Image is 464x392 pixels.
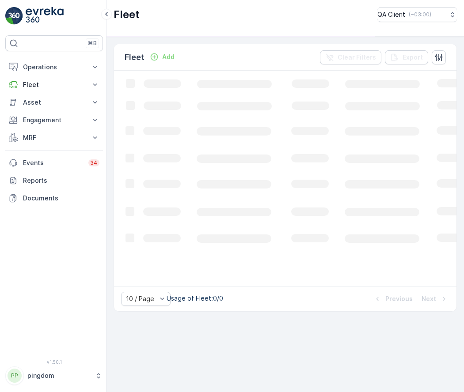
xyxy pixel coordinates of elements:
[114,8,140,22] p: Fleet
[23,116,85,124] p: Engagement
[5,129,103,147] button: MRF
[377,7,457,22] button: QA Client(+03:00)
[27,371,91,380] p: pingdom
[8,369,22,383] div: PP
[23,80,85,89] p: Fleet
[23,176,99,185] p: Reports
[26,7,64,25] img: logo_light-DOdMpM7g.png
[23,194,99,203] p: Documents
[167,294,223,303] p: Usage of Fleet : 0/0
[125,51,145,64] p: Fleet
[320,50,381,64] button: Clear Filters
[5,76,103,94] button: Fleet
[162,53,175,61] p: Add
[5,366,103,385] button: PPpingdom
[5,7,23,25] img: logo
[5,189,103,207] a: Documents
[146,52,178,62] button: Add
[23,98,85,107] p: Asset
[23,133,85,142] p: MRF
[385,294,413,303] p: Previous
[5,359,103,365] span: v 1.50.1
[372,294,414,304] button: Previous
[5,172,103,189] a: Reports
[5,154,103,172] a: Events34
[409,11,431,18] p: ( +03:00 )
[421,294,449,304] button: Next
[88,40,97,47] p: ⌘B
[90,159,98,166] p: 34
[422,294,436,303] p: Next
[5,111,103,129] button: Engagement
[377,10,405,19] p: QA Client
[5,58,103,76] button: Operations
[23,63,85,72] p: Operations
[385,50,428,64] button: Export
[403,53,423,62] p: Export
[5,94,103,111] button: Asset
[338,53,376,62] p: Clear Filters
[23,158,83,167] p: Events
